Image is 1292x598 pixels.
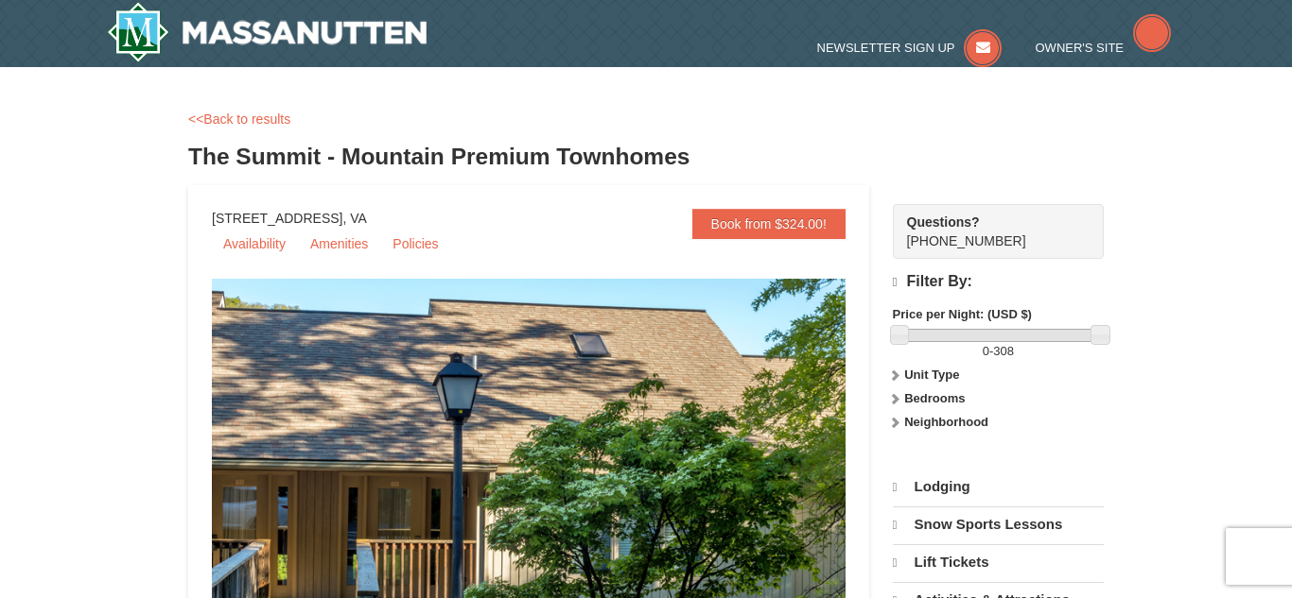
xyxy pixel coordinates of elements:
[817,41,1003,55] a: Newsletter Sign Up
[904,367,959,382] strong: Unit Type
[299,230,379,258] a: Amenities
[893,470,1104,504] a: Lodging
[107,2,427,62] a: Massanutten Resort
[692,209,846,239] a: Book from $324.00!
[188,138,1104,176] h3: The Summit - Mountain Premium Townhomes
[983,344,989,358] span: 0
[1036,41,1125,55] span: Owner's Site
[893,544,1104,580] a: Lift Tickets
[893,506,1104,542] a: Snow Sports Lessons
[893,307,1032,321] strong: Price per Night: (USD $)
[893,273,1104,291] h4: Filter By:
[188,111,290,127] a: <<Back to results
[893,342,1104,361] label: -
[817,41,955,55] span: Newsletter Sign Up
[904,391,965,405] strong: Bedrooms
[907,213,1070,248] span: [PHONE_NUMBER]
[381,230,449,258] a: Policies
[212,230,297,258] a: Availability
[904,415,988,429] strong: Neighborhood
[1036,41,1172,55] a: Owner's Site
[907,214,980,230] strong: Questions?
[993,344,1014,358] span: 308
[107,2,427,62] img: Massanutten Resort Logo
